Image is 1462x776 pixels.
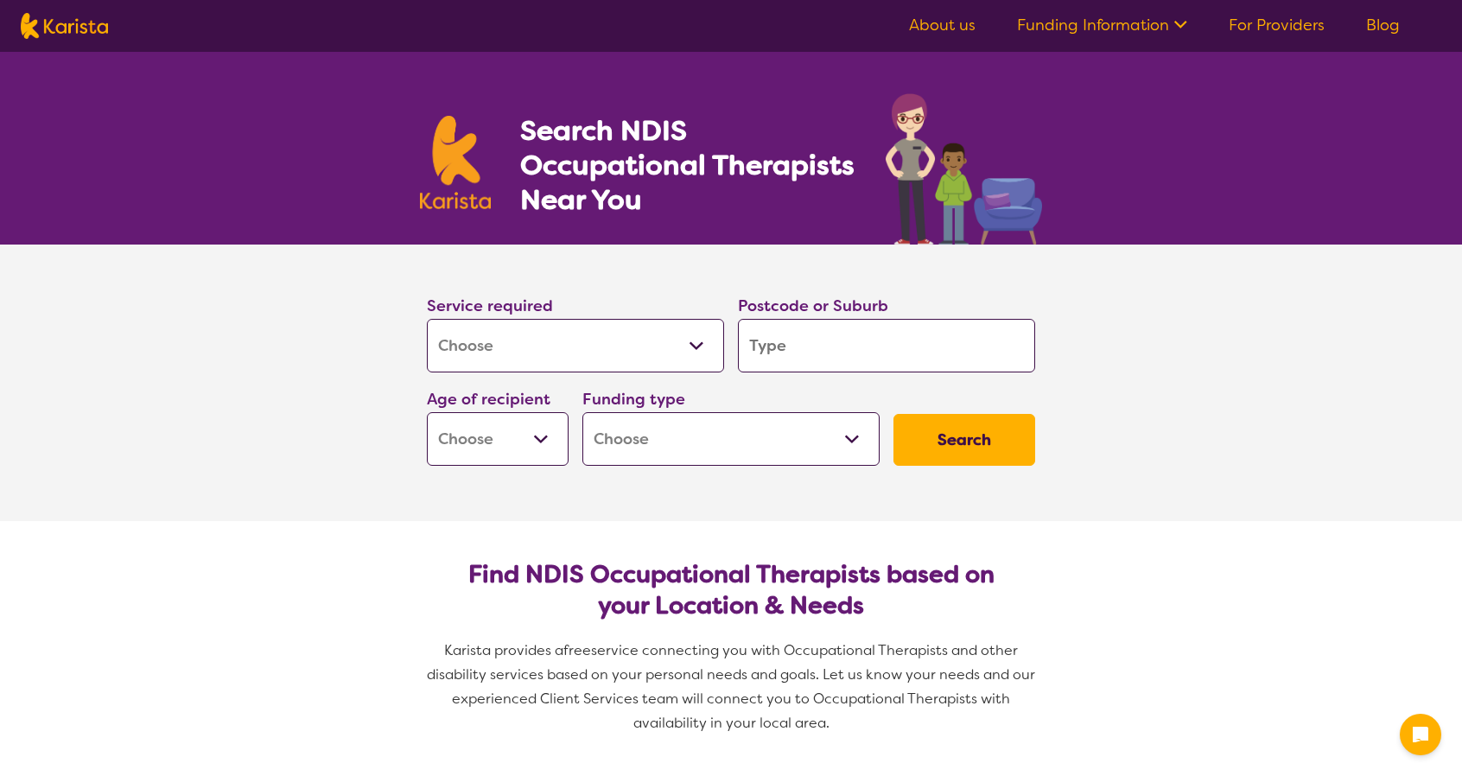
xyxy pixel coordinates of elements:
h1: Search NDIS Occupational Therapists Near You [520,113,856,217]
label: Funding type [582,389,685,410]
label: Service required [427,296,553,316]
img: Karista logo [420,116,491,209]
a: Blog [1366,15,1400,35]
img: occupational-therapy [886,93,1042,245]
a: Funding Information [1017,15,1187,35]
span: free [563,641,591,659]
img: Karista logo [21,13,108,39]
label: Age of recipient [427,389,550,410]
h2: Find NDIS Occupational Therapists based on your Location & Needs [441,559,1021,621]
label: Postcode or Suburb [738,296,888,316]
span: Karista provides a [444,641,563,659]
a: About us [909,15,976,35]
input: Type [738,319,1035,372]
span: service connecting you with Occupational Therapists and other disability services based on your p... [427,641,1039,732]
a: For Providers [1229,15,1325,35]
button: Search [893,414,1035,466]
